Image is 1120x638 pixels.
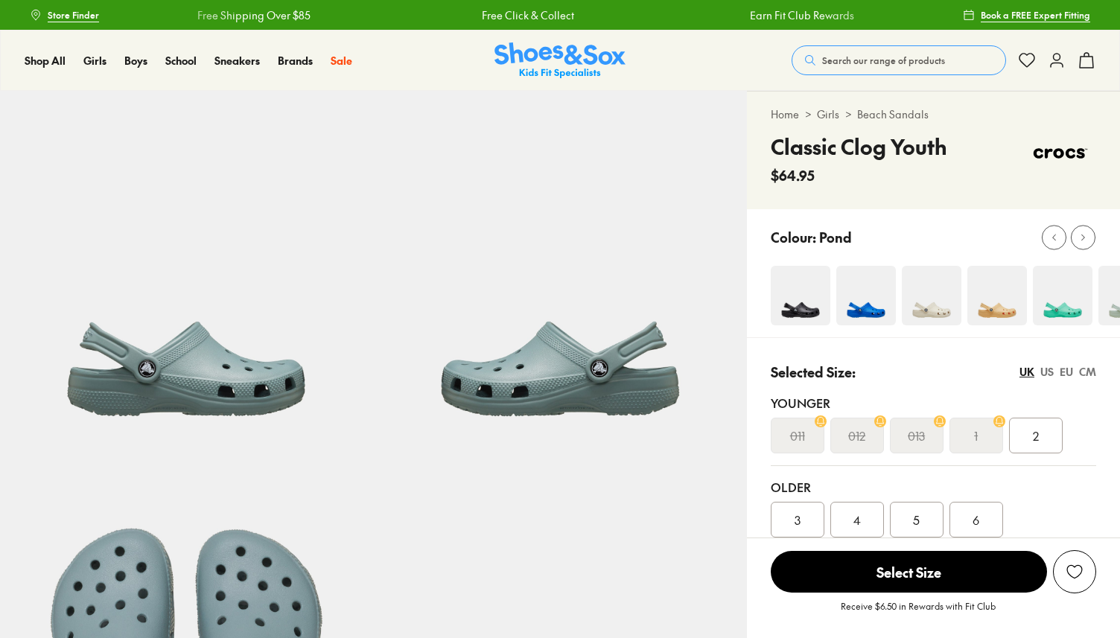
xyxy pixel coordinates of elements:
a: Book a FREE Expert Fitting [963,1,1090,28]
a: Sale [331,53,352,68]
a: School [165,53,197,68]
button: Select Size [771,550,1047,593]
p: Colour: [771,227,816,247]
a: Shoes & Sox [494,42,626,79]
a: Girls [817,106,839,122]
span: 5 [913,511,920,529]
a: Free Click & Collect [474,7,566,23]
span: Shop All [25,53,66,68]
span: $64.95 [771,165,815,185]
img: 5-538777_1 [373,91,746,464]
span: Search our range of products [822,54,945,67]
span: Sneakers [214,53,260,68]
s: 012 [848,427,865,444]
span: Brands [278,53,313,68]
p: Pond [819,227,852,247]
s: 1 [974,427,978,444]
div: UK [1019,364,1034,380]
div: Older [771,478,1096,496]
h4: Classic Clog Youth [771,131,947,162]
a: Earn Fit Club Rewards [742,7,846,23]
span: 2 [1033,427,1039,444]
a: Brands [278,53,313,68]
span: Sale [331,53,352,68]
div: US [1040,364,1054,380]
a: Boys [124,53,147,68]
a: Store Finder [30,1,99,28]
div: Younger [771,394,1096,412]
img: Vendor logo [1025,131,1096,176]
p: Selected Size: [771,362,856,382]
span: Book a FREE Expert Fitting [981,8,1090,22]
span: 4 [853,511,861,529]
img: 4-548434_1 [836,266,896,325]
img: 4-538782_1 [967,266,1027,325]
span: 3 [795,511,801,529]
p: Receive $6.50 in Rewards with Fit Club [841,599,996,626]
button: Add to Wishlist [1053,550,1096,593]
span: 6 [973,511,979,529]
s: 013 [908,427,925,444]
span: Girls [83,53,106,68]
div: > > [771,106,1096,122]
a: Shop All [25,53,66,68]
a: Girls [83,53,106,68]
a: Home [771,106,799,122]
img: 4-493676_1 [771,266,830,325]
s: 011 [790,427,805,444]
a: Free Shipping Over $85 [189,7,302,23]
a: Beach Sandals [857,106,929,122]
img: 4-502800_1 [902,266,961,325]
div: EU [1060,364,1073,380]
img: 4-502818_1 [1033,266,1092,325]
span: Boys [124,53,147,68]
a: Sneakers [214,53,260,68]
div: CM [1079,364,1096,380]
img: SNS_Logo_Responsive.svg [494,42,626,79]
button: Search our range of products [792,45,1006,75]
span: Select Size [771,551,1047,593]
span: Store Finder [48,8,99,22]
span: School [165,53,197,68]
